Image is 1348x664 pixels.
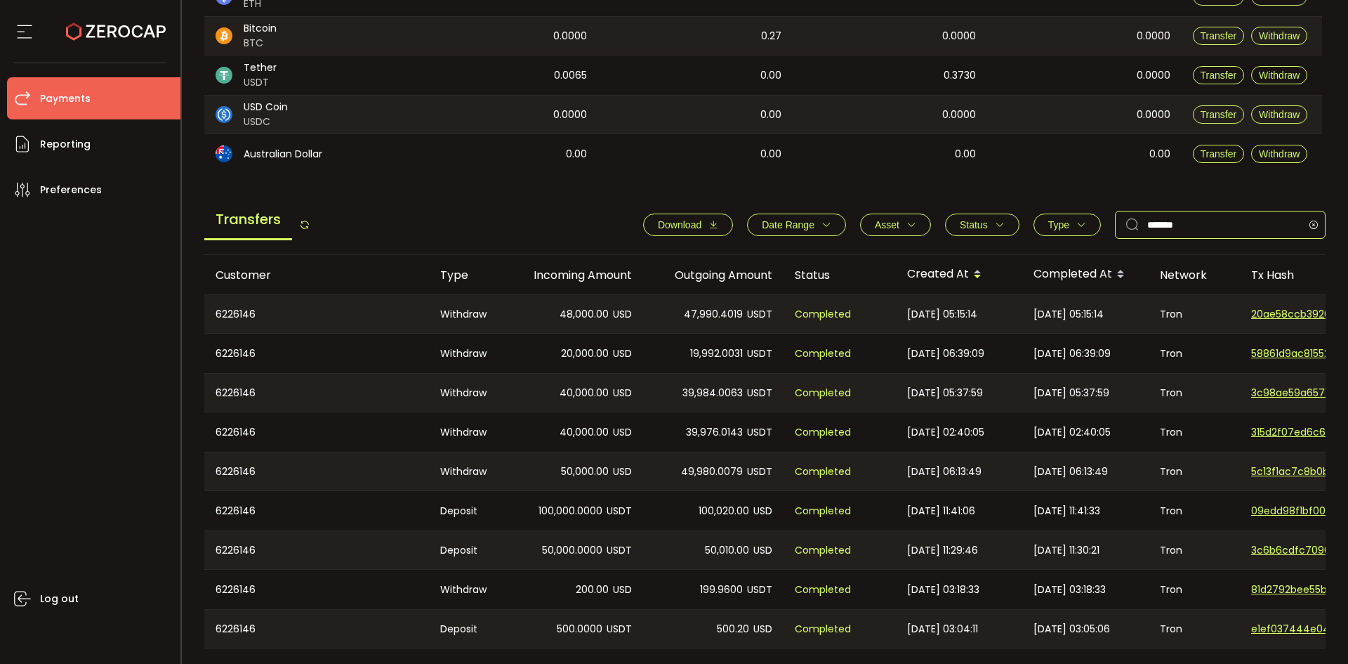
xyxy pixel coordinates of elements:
[204,531,429,569] div: 6226146
[686,424,743,441] span: 39,976.0143
[429,374,503,412] div: Withdraw
[753,542,772,559] span: USD
[896,263,1022,287] div: Created At
[204,412,429,452] div: 6226146
[429,334,503,373] div: Withdraw
[204,267,429,283] div: Customer
[40,134,91,155] span: Reporting
[1251,27,1307,45] button: Withdraw
[576,582,609,598] span: 200.00
[795,424,851,441] span: Completed
[613,464,632,480] span: USD
[204,610,429,648] div: 6226146
[244,21,277,36] span: Bitcoin
[747,582,772,598] span: USDT
[700,582,743,598] span: 199.9600
[561,464,609,480] span: 50,000.00
[1149,491,1240,530] div: Tron
[1149,412,1240,452] div: Tron
[860,214,931,236] button: Asset
[607,621,632,637] span: USDT
[795,306,851,323] span: Completed
[216,27,232,44] img: btc_portfolio.svg
[613,346,632,362] span: USD
[699,503,749,519] span: 100,020.00
[244,36,277,51] span: BTC
[244,147,322,162] span: Australian Dollar
[717,621,749,637] span: 500.20
[907,542,978,559] span: [DATE] 11:29:46
[204,295,429,333] div: 6226146
[613,306,632,323] span: USD
[1259,30,1300,41] span: Withdraw
[1193,105,1245,124] button: Transfer
[429,531,503,569] div: Deposit
[607,542,632,559] span: USDT
[1149,295,1240,333] div: Tron
[429,610,503,648] div: Deposit
[1137,28,1170,44] span: 0.0000
[204,453,429,490] div: 6226146
[795,464,851,480] span: Completed
[907,385,983,401] span: [DATE] 05:37:59
[907,582,979,598] span: [DATE] 03:18:33
[784,267,896,283] div: Status
[762,219,814,230] span: Date Range
[1033,503,1100,519] span: [DATE] 11:41:33
[1022,263,1149,287] div: Completed At
[613,582,632,598] span: USD
[1137,107,1170,123] span: 0.0000
[1149,334,1240,373] div: Tron
[747,424,772,441] span: USDT
[204,200,292,240] span: Transfers
[560,306,609,323] span: 48,000.00
[690,346,743,362] span: 19,992.0031
[613,424,632,441] span: USD
[204,491,429,530] div: 6226146
[1193,145,1245,163] button: Transfer
[542,542,602,559] span: 50,000.0000
[761,28,781,44] span: 0.27
[795,542,851,559] span: Completed
[1033,582,1106,598] span: [DATE] 03:18:33
[1193,27,1245,45] button: Transfer
[747,464,772,480] span: USDT
[1033,621,1110,637] span: [DATE] 03:05:06
[1201,148,1237,160] span: Transfer
[684,306,743,323] span: 47,990.4019
[244,115,288,129] span: USDC
[753,621,772,637] span: USD
[216,145,232,162] img: aud_portfolio.svg
[429,570,503,609] div: Withdraw
[945,214,1019,236] button: Status
[1193,66,1245,84] button: Transfer
[1201,70,1237,81] span: Transfer
[795,582,851,598] span: Completed
[204,570,429,609] div: 6226146
[942,107,976,123] span: 0.0000
[760,146,781,162] span: 0.00
[561,346,609,362] span: 20,000.00
[747,306,772,323] span: USDT
[907,306,977,323] span: [DATE] 05:15:14
[907,346,984,362] span: [DATE] 06:39:09
[681,464,743,480] span: 49,980.0079
[643,214,733,236] button: Download
[560,385,609,401] span: 40,000.00
[1149,531,1240,569] div: Tron
[1149,146,1170,162] span: 0.00
[747,346,772,362] span: USDT
[204,374,429,412] div: 6226146
[244,100,288,115] span: USD Coin
[1184,512,1348,664] div: Chat Widget
[216,67,232,84] img: usdt_portfolio.svg
[1033,346,1111,362] span: [DATE] 06:39:09
[553,28,587,44] span: 0.0000
[429,491,503,530] div: Deposit
[244,75,277,90] span: USDT
[907,621,978,637] span: [DATE] 03:04:11
[795,621,851,637] span: Completed
[643,267,784,283] div: Outgoing Amount
[942,28,976,44] span: 0.0000
[607,503,632,519] span: USDT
